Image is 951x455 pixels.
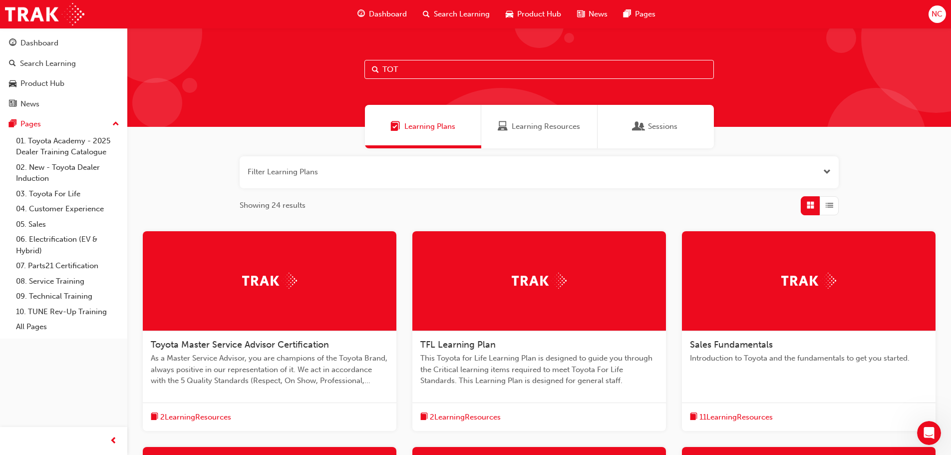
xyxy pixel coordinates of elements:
[9,120,16,129] span: pages-icon
[9,79,16,88] span: car-icon
[12,304,123,320] a: 10. TUNE Rev-Up Training
[12,232,123,258] a: 06. Electrification (EV & Hybrid)
[917,421,941,445] iframe: Intercom live chat
[160,412,231,423] span: 2 Learning Resources
[20,78,64,89] div: Product Hub
[498,121,508,132] span: Learning Resources
[12,274,123,289] a: 08. Service Training
[12,258,123,274] a: 07. Parts21 Certification
[412,231,666,432] a: TrakTFL Learning PlanThis Toyota for Life Learning Plan is designed to guide you through the Crit...
[577,8,585,20] span: news-icon
[242,273,297,288] img: Trak
[929,5,946,23] button: NC
[624,8,631,20] span: pages-icon
[12,133,123,160] a: 01. Toyota Academy - 2025 Dealer Training Catalogue
[349,4,415,24] a: guage-iconDashboard
[430,412,501,423] span: 2 Learning Resources
[420,411,428,424] span: book-icon
[690,411,773,424] button: book-icon11LearningResources
[20,58,76,69] div: Search Learning
[512,121,580,132] span: Learning Resources
[415,4,498,24] a: search-iconSearch Learning
[240,200,306,211] span: Showing 24 results
[12,186,123,202] a: 03. Toyota For Life
[648,121,677,132] span: Sessions
[690,339,773,350] span: Sales Fundamentals
[826,200,833,211] span: List
[12,160,123,186] a: 02. New - Toyota Dealer Induction
[4,115,123,133] button: Pages
[151,411,231,424] button: book-icon2LearningResources
[5,3,84,25] img: Trak
[823,166,831,178] button: Open the filter
[512,273,567,288] img: Trak
[4,54,123,73] a: Search Learning
[9,59,16,68] span: search-icon
[682,231,936,432] a: TrakSales FundamentalsIntroduction to Toyota and the fundamentals to get you started.book-icon11L...
[598,105,714,148] a: SessionsSessions
[365,105,481,148] a: Learning PlansLearning Plans
[517,8,561,20] span: Product Hub
[12,201,123,217] a: 04. Customer Experience
[20,37,58,49] div: Dashboard
[420,411,501,424] button: book-icon2LearningResources
[434,8,490,20] span: Search Learning
[110,435,117,448] span: prev-icon
[12,319,123,335] a: All Pages
[404,121,455,132] span: Learning Plans
[423,8,430,20] span: search-icon
[151,411,158,424] span: book-icon
[4,34,123,52] a: Dashboard
[481,105,598,148] a: Learning ResourcesLearning Resources
[420,339,496,350] span: TFL Learning Plan
[390,121,400,132] span: Learning Plans
[143,231,396,432] a: TrakToyota Master Service Advisor CertificationAs a Master Service Advisor, you are champions of ...
[690,411,697,424] span: book-icon
[20,118,41,130] div: Pages
[372,64,379,75] span: Search
[634,121,644,132] span: Sessions
[12,217,123,232] a: 05. Sales
[4,32,123,115] button: DashboardSearch LearningProduct HubNews
[635,8,655,20] span: Pages
[781,273,836,288] img: Trak
[589,8,608,20] span: News
[12,289,123,304] a: 09. Technical Training
[932,8,943,20] span: NC
[699,412,773,423] span: 11 Learning Resources
[20,98,39,110] div: News
[569,4,616,24] a: news-iconNews
[151,339,329,350] span: Toyota Master Service Advisor Certification
[420,353,658,387] span: This Toyota for Life Learning Plan is designed to guide you through the Critical learning items r...
[498,4,569,24] a: car-iconProduct Hub
[506,8,513,20] span: car-icon
[4,95,123,113] a: News
[807,200,814,211] span: Grid
[357,8,365,20] span: guage-icon
[369,8,407,20] span: Dashboard
[9,100,16,109] span: news-icon
[151,353,388,387] span: As a Master Service Advisor, you are champions of the Toyota Brand, always positive in our repres...
[9,39,16,48] span: guage-icon
[4,74,123,93] a: Product Hub
[616,4,663,24] a: pages-iconPages
[690,353,928,364] span: Introduction to Toyota and the fundamentals to get you started.
[364,60,714,79] input: Search...
[112,118,119,131] span: up-icon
